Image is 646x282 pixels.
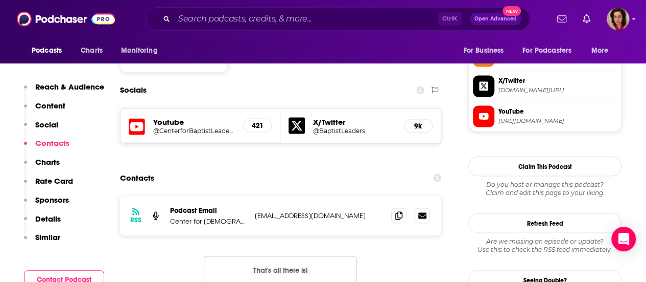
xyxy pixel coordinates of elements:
button: Content [24,101,65,120]
button: open menu [584,41,621,60]
h5: 9k [413,121,424,130]
button: Reach & Audience [24,82,104,101]
span: Logged in as hdrucker [607,8,629,30]
button: open menu [114,41,171,60]
h5: Youtube [153,117,235,126]
p: Contacts [35,138,69,148]
button: Charts [24,157,60,176]
input: Search podcasts, credits, & more... [174,11,438,27]
p: Charts [35,157,60,167]
a: Charts [74,41,109,60]
div: Search podcasts, credits, & more... [146,7,530,31]
a: X/Twitter[DOMAIN_NAME][URL] [473,75,617,97]
p: Rate Card [35,176,73,186]
a: Show notifications dropdown [553,10,570,28]
h5: 421 [252,121,263,129]
span: Do you host or manage this podcast? [468,180,621,188]
button: Claim This Podcast [468,156,621,176]
span: Charts [81,44,103,58]
h2: Contacts [120,168,154,187]
button: open menu [25,41,75,60]
h5: X/Twitter [313,117,395,126]
p: Reach & Audience [35,82,104,92]
div: Open Intercom Messenger [611,227,636,251]
p: Center for [DEMOGRAPHIC_DATA] Leadership [170,216,247,225]
span: https://www.youtube.com/@CenterforBaptistLeadership [498,117,617,124]
span: twitter.com/BaptistLeaders [498,86,617,94]
a: Show notifications dropdown [579,10,594,28]
button: Details [24,214,61,233]
button: Contacts [24,138,69,157]
img: User Profile [607,8,629,30]
button: Sponsors [24,195,69,214]
button: Social [24,120,58,139]
div: Claim and edit this page to your liking. [468,180,621,197]
h3: RSS [130,215,141,224]
p: Similar [35,232,60,242]
img: Podchaser - Follow, Share and Rate Podcasts [17,9,115,29]
button: Rate Card [24,176,73,195]
span: Ctrl K [438,12,462,26]
button: Show profile menu [607,8,629,30]
span: X/Twitter [498,76,617,85]
p: Sponsors [35,195,69,205]
p: Content [35,101,65,111]
a: @BaptistLeaders [313,126,395,134]
button: Refresh Feed [468,213,621,233]
span: Podcasts [32,44,62,58]
span: New [503,6,521,16]
p: Social [35,120,58,129]
span: For Podcasters [522,44,571,58]
div: Are we missing an episode or update? Use this to check the RSS feed immediately. [468,237,621,253]
span: YouTube [498,106,617,116]
span: For Business [463,44,504,58]
p: Podcast Email [170,206,247,214]
h2: Socials [120,80,147,100]
button: Similar [24,232,60,251]
p: Details [35,214,61,224]
button: open menu [456,41,516,60]
button: Open AdvancedNew [470,13,521,25]
a: YouTube[URL][DOMAIN_NAME] [473,105,617,127]
p: [EMAIL_ADDRESS][DOMAIN_NAME] [255,211,383,220]
span: Monitoring [121,44,157,58]
button: open menu [516,41,586,60]
span: Open Advanced [474,16,517,21]
span: More [591,44,609,58]
a: @CenterforBaptistLeadership [153,126,235,134]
